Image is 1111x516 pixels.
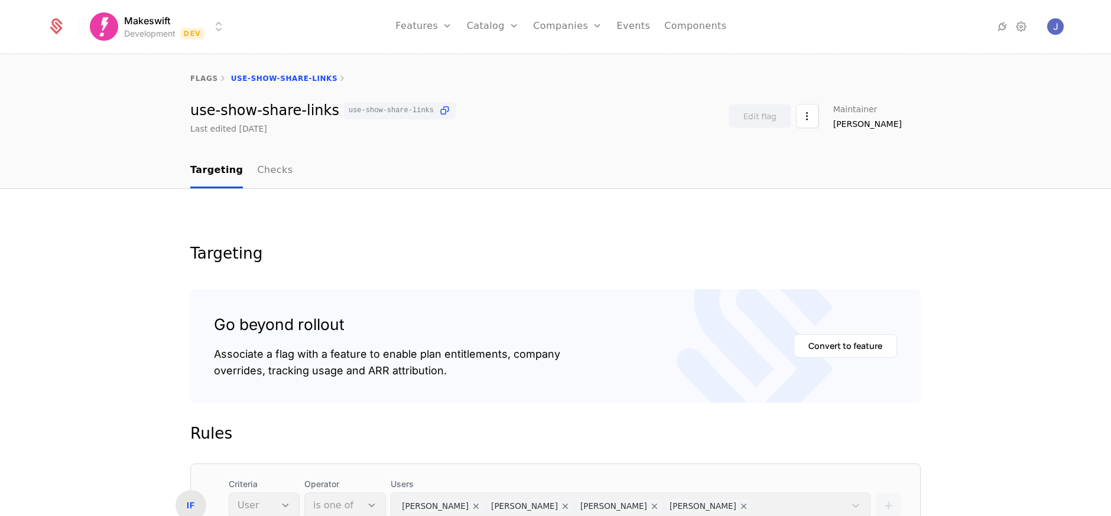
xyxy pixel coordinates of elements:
img: Joseph Lukemire [1047,18,1064,35]
a: Settings [1014,19,1028,34]
button: Convert to feature [794,334,897,358]
span: Criteria [229,478,300,490]
img: Makeswift [90,12,118,41]
div: Targeting [190,246,921,261]
button: Edit flag [729,104,791,128]
span: [PERSON_NAME] [833,118,902,130]
a: Checks [257,154,293,188]
button: Open user button [1047,18,1064,35]
span: Users [391,478,870,490]
span: Dev [180,28,204,40]
button: Select action [796,104,818,128]
div: Associate a flag with a feature to enable plan entitlements, company overrides, tracking usage an... [214,346,560,379]
span: use-show-share-links [349,107,434,114]
div: Rules [190,422,921,445]
div: Development [124,28,176,40]
div: Last edited [DATE] [190,123,267,135]
a: Integrations [995,19,1009,34]
a: Targeting [190,154,243,188]
span: Maintainer [833,105,878,113]
a: flags [190,74,218,83]
button: Select environment [93,14,226,40]
span: Makeswift [124,14,170,28]
div: Edit flag [743,110,777,122]
div: use-show-share-links [190,102,456,119]
nav: Main [190,154,921,188]
ul: Choose Sub Page [190,154,293,188]
span: Operator [304,478,386,490]
div: Go beyond rollout [214,313,560,337]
